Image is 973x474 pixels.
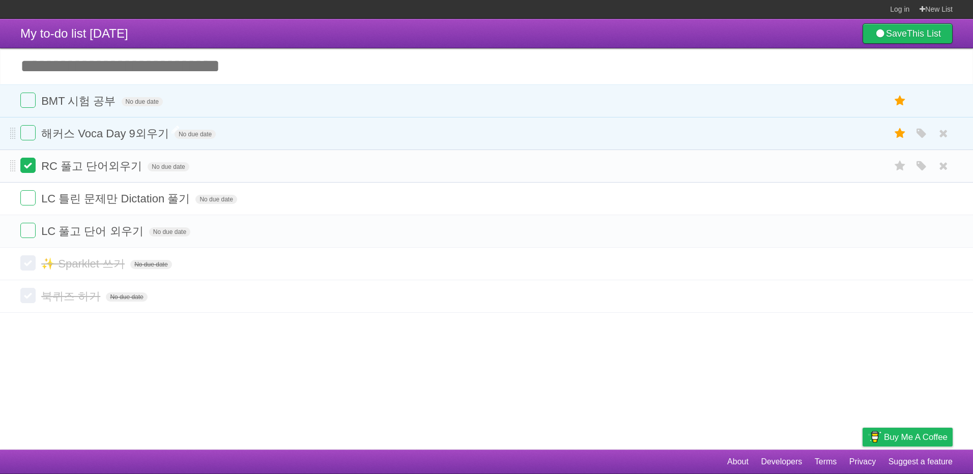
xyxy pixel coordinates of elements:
a: Developers [761,452,802,471]
label: Done [20,223,36,238]
label: Done [20,158,36,173]
label: Done [20,125,36,140]
a: Privacy [849,452,876,471]
a: SaveThis List [863,23,953,44]
a: Suggest a feature [889,452,953,471]
label: Star task [891,125,910,142]
span: LC 틀린 문제만 Dictation 풀기 [41,192,192,205]
span: No due date [130,260,171,269]
span: My to-do list [DATE] [20,26,128,40]
span: LC 풀고 단어 외우기 [41,225,146,238]
span: BMT 시험 공부 [41,95,118,107]
span: 해커스 Voca Day 9외우기 [41,127,171,140]
span: No due date [106,292,147,302]
label: Done [20,288,36,303]
b: This List [907,28,941,39]
a: Buy me a coffee [863,428,953,447]
img: Buy me a coffee [868,428,881,446]
label: Done [20,93,36,108]
a: About [727,452,749,471]
span: No due date [122,97,163,106]
span: RC 풀고 단어외우기 [41,160,145,172]
span: No due date [148,162,189,171]
a: Terms [815,452,837,471]
label: Star task [891,93,910,109]
span: 북퀴즈 하기 [41,290,103,303]
span: No due date [175,130,216,139]
span: No due date [149,227,190,236]
span: Buy me a coffee [884,428,948,446]
label: Done [20,255,36,271]
label: Star task [891,158,910,174]
label: Done [20,190,36,205]
span: ✨ Sparklet 쓰기 [41,257,127,270]
span: No due date [195,195,237,204]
